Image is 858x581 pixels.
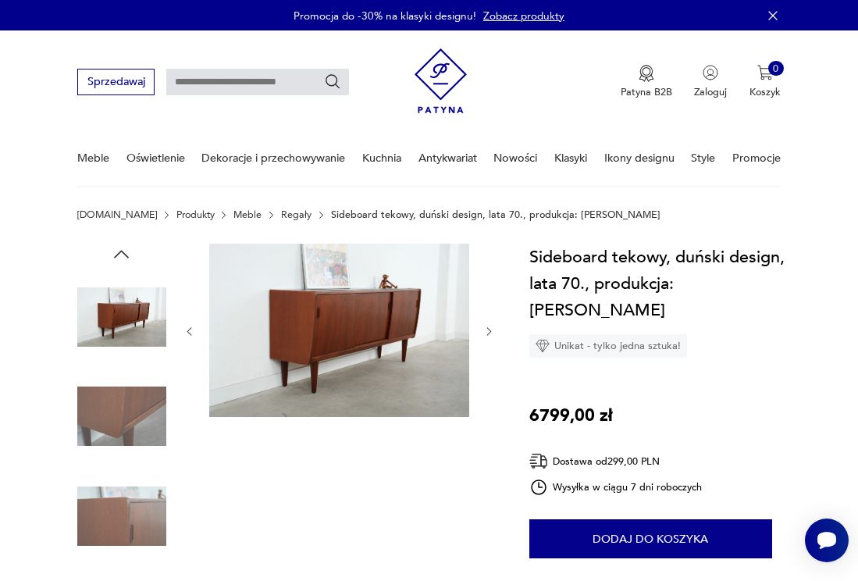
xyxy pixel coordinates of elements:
a: Ikona medaluPatyna B2B [621,65,672,99]
img: Ikona medalu [639,65,654,82]
img: Zdjęcie produktu Sideboard tekowy, duński design, lata 70., produkcja: Dania [209,244,470,418]
img: Zdjęcie produktu Sideboard tekowy, duński design, lata 70., produkcja: Dania [77,273,166,362]
h1: Sideboard tekowy, duński design, lata 70., produkcja: [PERSON_NAME] [529,244,810,324]
p: Patyna B2B [621,85,672,99]
img: Zdjęcie produktu Sideboard tekowy, duński design, lata 70., produkcja: Dania [77,372,166,461]
a: Regały [281,209,312,220]
a: Meble [77,131,109,185]
div: 0 [768,61,784,77]
a: Kuchnia [362,131,401,185]
p: Promocja do -30% na klasyki designu! [294,9,476,23]
a: Dekoracje i przechowywanie [201,131,345,185]
button: Szukaj [324,73,341,91]
img: Patyna - sklep z meblami i dekoracjami vintage [415,43,467,119]
a: [DOMAIN_NAME] [77,209,157,220]
img: Ikona diamentu [536,339,550,353]
a: Style [691,131,715,185]
img: Ikona dostawy [529,451,548,471]
p: Sideboard tekowy, duński design, lata 70., produkcja: [PERSON_NAME] [331,209,660,220]
img: Ikonka użytkownika [703,65,718,80]
button: Patyna B2B [621,65,672,99]
a: Antykwariat [418,131,477,185]
a: Produkty [176,209,215,220]
button: Sprzedawaj [77,69,155,94]
div: Unikat - tylko jedna sztuka! [529,334,687,358]
a: Zobacz produkty [483,9,564,23]
img: Ikona koszyka [757,65,773,80]
a: Nowości [493,131,537,185]
button: 0Koszyk [749,65,781,99]
a: Oświetlenie [126,131,185,185]
img: Zdjęcie produktu Sideboard tekowy, duński design, lata 70., produkcja: Dania [77,472,166,561]
div: Wysyłka w ciągu 7 dni roboczych [529,478,703,497]
a: Promocje [732,131,781,185]
p: Koszyk [749,85,781,99]
button: Zaloguj [694,65,727,99]
a: Meble [233,209,262,220]
div: Dostawa od 299,00 PLN [529,451,703,471]
button: Dodaj do koszyka [529,519,772,558]
p: Zaloguj [694,85,727,99]
a: Klasyki [554,131,587,185]
a: Ikony designu [604,131,675,185]
a: Sprzedawaj [77,78,155,87]
iframe: Smartsupp widget button [805,519,849,562]
p: 6799,00 zł [529,402,613,429]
